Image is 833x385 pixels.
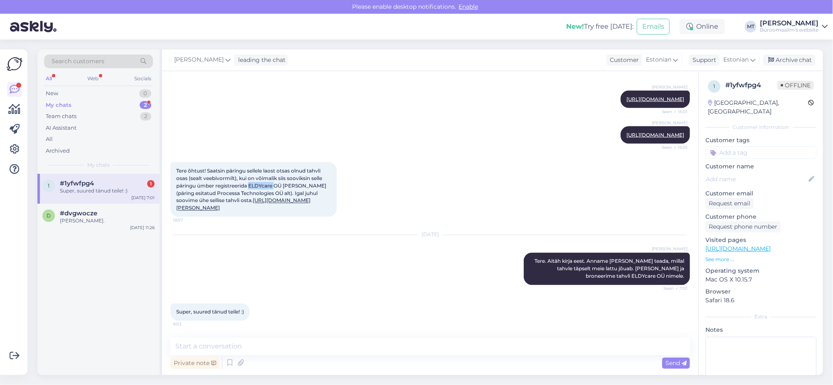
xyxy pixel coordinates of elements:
div: Socials [133,73,153,84]
div: [DATE] [170,231,690,239]
b: New! [566,22,584,30]
div: Super, suured tänud teile! :) [60,187,155,195]
span: [PERSON_NAME] [652,84,688,90]
span: Seen ✓ 15:01 [656,109,688,115]
span: [PERSON_NAME] [652,246,688,252]
p: Customer email [705,189,816,198]
div: Support [689,56,716,64]
span: [PERSON_NAME] [174,55,224,64]
a: [PERSON_NAME]Büroomaailm's website [760,20,828,33]
div: 2 [140,101,151,109]
span: Estonian [646,55,671,64]
span: 9:03 [173,321,204,328]
p: See more ... [705,256,816,263]
div: [PERSON_NAME] [760,20,819,27]
span: Enable [456,3,481,10]
span: Super, suured tänud teile! :) [176,309,244,315]
div: Try free [DATE]: [566,22,633,32]
div: leading the chat [235,56,286,64]
div: Büroomaailm's website [760,27,819,33]
span: 1 [713,83,715,89]
div: 1 [147,180,155,188]
div: MT [745,21,757,32]
p: Customer name [705,162,816,171]
p: Visited pages [705,236,816,244]
button: Emails [637,19,670,35]
p: Notes [705,326,816,334]
span: Seen ✓ 7:01 [656,286,688,292]
div: [DATE] 11:26 [130,225,155,231]
span: [PERSON_NAME] [652,120,688,126]
p: Mac OS X 10.15.7 [705,275,816,284]
div: Customer information [705,123,816,131]
a: [URL][DOMAIN_NAME] [626,132,684,138]
p: Operating system [705,267,816,275]
span: d [47,212,51,219]
div: Extra [705,313,816,321]
span: My chats [87,161,110,169]
span: Seen ✓ 15:01 [656,144,688,151]
p: Browser [705,287,816,296]
div: New [46,89,58,98]
div: [PERSON_NAME]. [60,217,155,225]
div: Archived [46,147,70,155]
input: Add a tag [705,146,816,159]
div: All [46,135,53,143]
img: Askly Logo [7,56,22,72]
span: Tere. Aitäh kirja eest. Anname [PERSON_NAME] teada, millal tahvle täpselt meie lattu jõuab. [PERS... [535,258,685,279]
span: Search customers [52,57,104,66]
input: Add name [706,175,807,184]
div: # 1yfwfpg4 [725,80,777,90]
div: My chats [46,101,71,109]
a: [URL][DOMAIN_NAME] [705,245,771,252]
span: Offline [777,81,814,90]
div: Team chats [46,112,76,121]
a: [URL][DOMAIN_NAME] [626,96,684,102]
span: 1 [48,183,49,189]
span: Tere õhtust! Saatsin päringu sellele laost otsas olnud tahvli osas (sealt veebivormilt), kui on v... [176,168,328,211]
div: AI Assistant [46,124,76,132]
div: All [44,73,54,84]
p: Customer tags [705,136,816,145]
div: 2 [140,112,151,121]
p: Customer phone [705,212,816,221]
p: Safari 18.6 [705,296,816,305]
div: Archive chat [763,54,816,66]
div: Customer [606,56,639,64]
span: Estonian [723,55,749,64]
div: [GEOGRAPHIC_DATA], [GEOGRAPHIC_DATA] [708,99,808,116]
div: Online [680,19,725,34]
span: 18:57 [173,217,204,224]
div: Web [86,73,101,84]
div: Request email [705,198,754,209]
span: Send [665,359,687,367]
div: Request phone number [705,221,781,232]
div: 0 [139,89,151,98]
div: Private note [170,358,219,369]
span: #dvgwocze [60,210,97,217]
div: [DATE] 7:01 [131,195,155,201]
span: #1yfwfpg4 [60,180,94,187]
